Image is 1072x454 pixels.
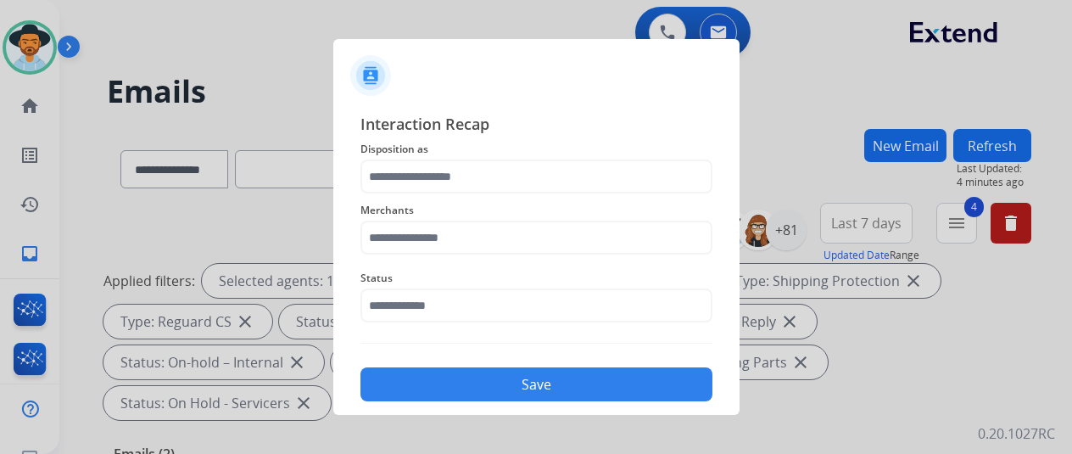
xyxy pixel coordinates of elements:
span: Disposition as [360,139,712,160]
span: Status [360,268,712,289]
p: 0.20.1027RC [978,423,1055,444]
span: Interaction Recap [360,112,712,139]
img: contact-recap-line.svg [360,343,712,344]
img: contactIcon [350,55,391,96]
button: Save [360,367,712,401]
span: Merchants [360,200,712,221]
